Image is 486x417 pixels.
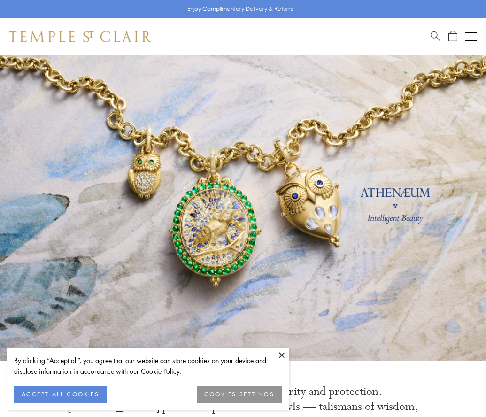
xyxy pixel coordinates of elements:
[9,31,151,42] img: Temple St. Clair
[197,386,282,403] button: COOKIES SETTINGS
[14,386,107,403] button: ACCEPT ALL COOKIES
[448,31,457,42] a: Open Shopping Bag
[187,4,294,14] p: Enjoy Complimentary Delivery & Returns
[431,31,440,42] a: Search
[14,355,282,377] div: By clicking “Accept all”, you agree that our website can store cookies on your device and disclos...
[465,31,477,42] button: Open navigation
